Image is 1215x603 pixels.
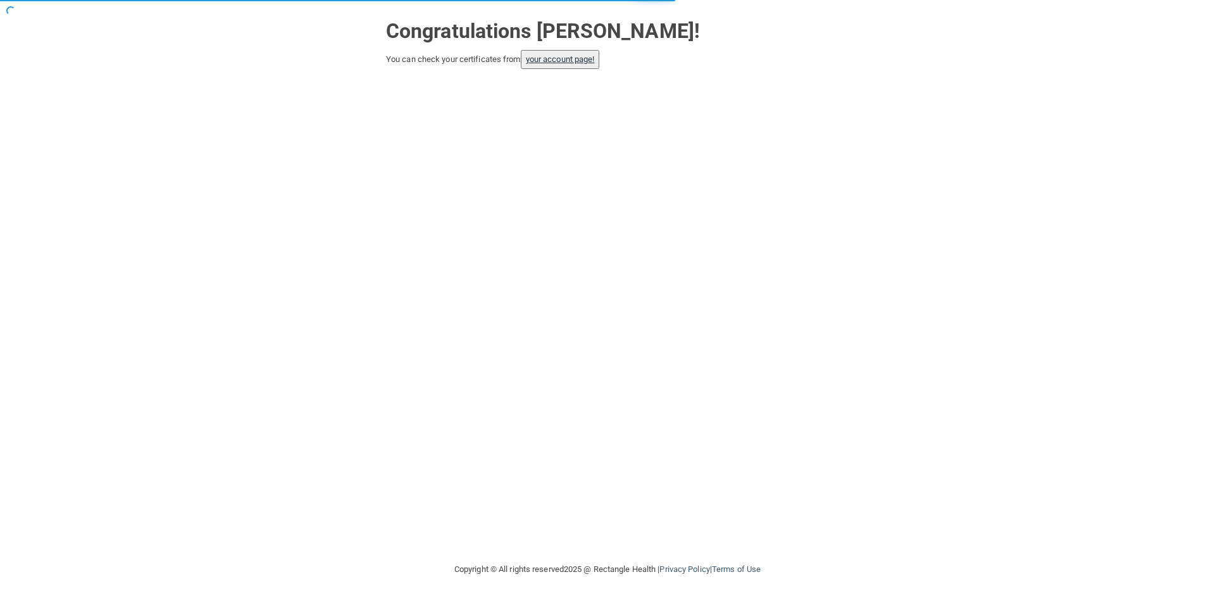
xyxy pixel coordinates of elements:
[526,54,595,64] a: your account page!
[712,564,761,574] a: Terms of Use
[377,549,838,590] div: Copyright © All rights reserved 2025 @ Rectangle Health | |
[996,513,1200,564] iframe: Drift Widget Chat Controller
[386,19,700,43] strong: Congratulations [PERSON_NAME]!
[659,564,709,574] a: Privacy Policy
[521,50,600,69] button: your account page!
[386,50,829,69] div: You can check your certificates from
